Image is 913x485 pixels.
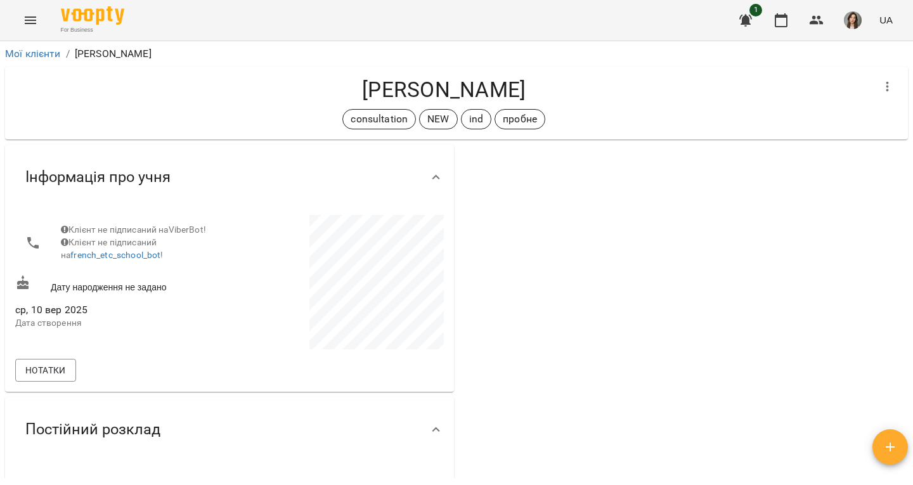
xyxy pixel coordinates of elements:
img: b4b2e5f79f680e558d085f26e0f4a95b.jpg [844,11,862,29]
span: Клієнт не підписаний на ! [61,237,164,260]
button: UA [874,8,898,32]
p: ind [469,112,483,127]
div: NEW [419,109,457,129]
div: Інформація про учня [5,145,454,210]
a: french_etc_school_bot [70,250,160,260]
span: Інформація про учня [25,167,171,187]
button: Menu [15,5,46,36]
div: пробне [495,109,545,129]
div: consultation [342,109,416,129]
p: consultation [351,112,408,127]
div: ind [461,109,491,129]
p: Дата створення [15,317,227,330]
span: Нотатки [25,363,66,378]
span: 1 [749,4,762,16]
span: UA [879,13,893,27]
span: Клієнт не підписаний на ViberBot! [61,224,206,235]
span: Постійний розклад [25,420,160,439]
p: пробне [503,112,537,127]
p: [PERSON_NAME] [75,46,152,61]
div: Дату народження не задано [13,273,230,296]
span: For Business [61,26,124,34]
div: Постійний розклад [5,397,454,462]
button: Нотатки [15,359,76,382]
li: / [66,46,70,61]
img: Voopty Logo [61,6,124,25]
nav: breadcrumb [5,46,908,61]
h4: [PERSON_NAME] [15,77,872,103]
p: NEW [427,112,449,127]
span: ср, 10 вер 2025 [15,302,227,318]
a: Мої клієнти [5,48,61,60]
